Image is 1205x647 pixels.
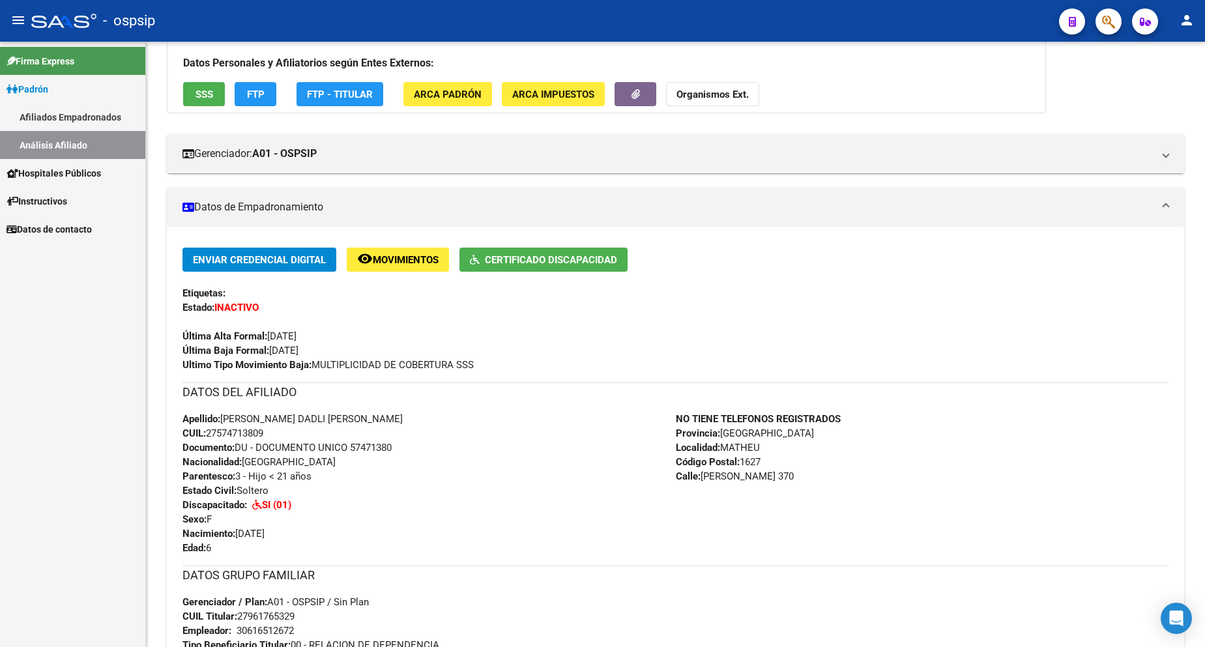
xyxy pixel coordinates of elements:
span: 1627 [676,456,761,468]
h3: DATOS DEL AFILIADO [182,383,1169,401]
strong: Ultimo Tipo Movimiento Baja: [182,359,312,371]
button: Organismos Ext. [666,82,759,106]
span: A01 - OSPSIP / Sin Plan [182,596,369,608]
span: MULTIPLICIDAD DE COBERTURA SSS [182,359,474,371]
strong: Organismos Ext. [676,89,749,100]
mat-icon: menu [10,12,26,28]
strong: NO TIENE TELEFONOS REGISTRADOS [676,413,841,425]
strong: Provincia: [676,427,720,439]
span: Soltero [182,485,269,496]
strong: Documento: [182,442,235,453]
span: Movimientos [373,254,439,266]
span: Padrón [7,82,48,96]
span: 27961765329 [182,611,295,622]
h3: Datos Personales y Afiliatorios según Entes Externos: [183,54,1030,72]
span: Enviar Credencial Digital [193,254,326,266]
strong: Discapacitado: [182,499,247,511]
span: Hospitales Públicos [7,166,101,180]
strong: Parentesco: [182,470,235,482]
span: [DATE] [182,330,297,342]
span: Firma Express [7,54,74,68]
h3: DATOS GRUPO FAMILIAR [182,566,1169,584]
mat-icon: remove_red_eye [357,251,373,266]
strong: Gerenciador / Plan: [182,596,267,608]
span: SSS [196,89,213,100]
strong: Edad: [182,542,206,554]
strong: CUIL Titular: [182,611,237,622]
strong: Calle: [676,470,701,482]
span: [PERSON_NAME] 370 [676,470,794,482]
span: - ospsip [103,7,155,35]
span: Certificado Discapacidad [485,254,617,266]
span: [PERSON_NAME] DADLI [PERSON_NAME] [182,413,403,425]
mat-panel-title: Gerenciador: [182,147,1153,161]
strong: Nacimiento: [182,528,235,539]
div: 30616512672 [237,624,294,638]
button: FTP [235,82,276,106]
button: FTP - Titular [297,82,383,106]
mat-icon: person [1179,12,1195,28]
strong: Localidad: [676,442,720,453]
span: ARCA Impuestos [512,89,594,100]
span: [DATE] [182,345,298,356]
button: Enviar Credencial Digital [182,248,336,272]
strong: Estado Civil: [182,485,237,496]
span: FTP - Titular [307,89,373,100]
span: MATHEU [676,442,760,453]
strong: Código Postal: [676,456,740,468]
strong: Empleador: [182,625,231,637]
span: 3 - Hijo < 21 años [182,470,312,482]
button: ARCA Padrón [403,82,492,106]
div: Open Intercom Messenger [1161,603,1192,634]
span: DU - DOCUMENTO UNICO 57471380 [182,442,392,453]
strong: Última Alta Formal: [182,330,267,342]
strong: Última Baja Formal: [182,345,269,356]
mat-expansion-panel-header: Datos de Empadronamiento [167,188,1184,227]
button: Movimientos [347,248,449,272]
span: 27574713809 [182,427,263,439]
span: Datos de contacto [7,222,92,237]
span: Instructivos [7,194,67,208]
strong: CUIL: [182,427,206,439]
button: ARCA Impuestos [502,82,605,106]
button: SSS [183,82,225,106]
mat-expansion-panel-header: Gerenciador:A01 - OSPSIP [167,134,1184,173]
span: 6 [182,542,211,554]
strong: Nacionalidad: [182,456,242,468]
strong: INACTIVO [214,302,259,313]
span: FTP [247,89,265,100]
span: ARCA Padrón [414,89,482,100]
mat-panel-title: Datos de Empadronamiento [182,200,1153,214]
strong: Apellido: [182,413,220,425]
strong: Estado: [182,302,214,313]
strong: SI (01) [262,499,291,511]
span: [GEOGRAPHIC_DATA] [676,427,814,439]
button: Certificado Discapacidad [459,248,628,272]
span: [GEOGRAPHIC_DATA] [182,456,336,468]
strong: A01 - OSPSIP [252,147,317,161]
span: [DATE] [182,528,265,539]
strong: Etiquetas: [182,287,225,299]
strong: Sexo: [182,513,207,525]
span: F [182,513,212,525]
